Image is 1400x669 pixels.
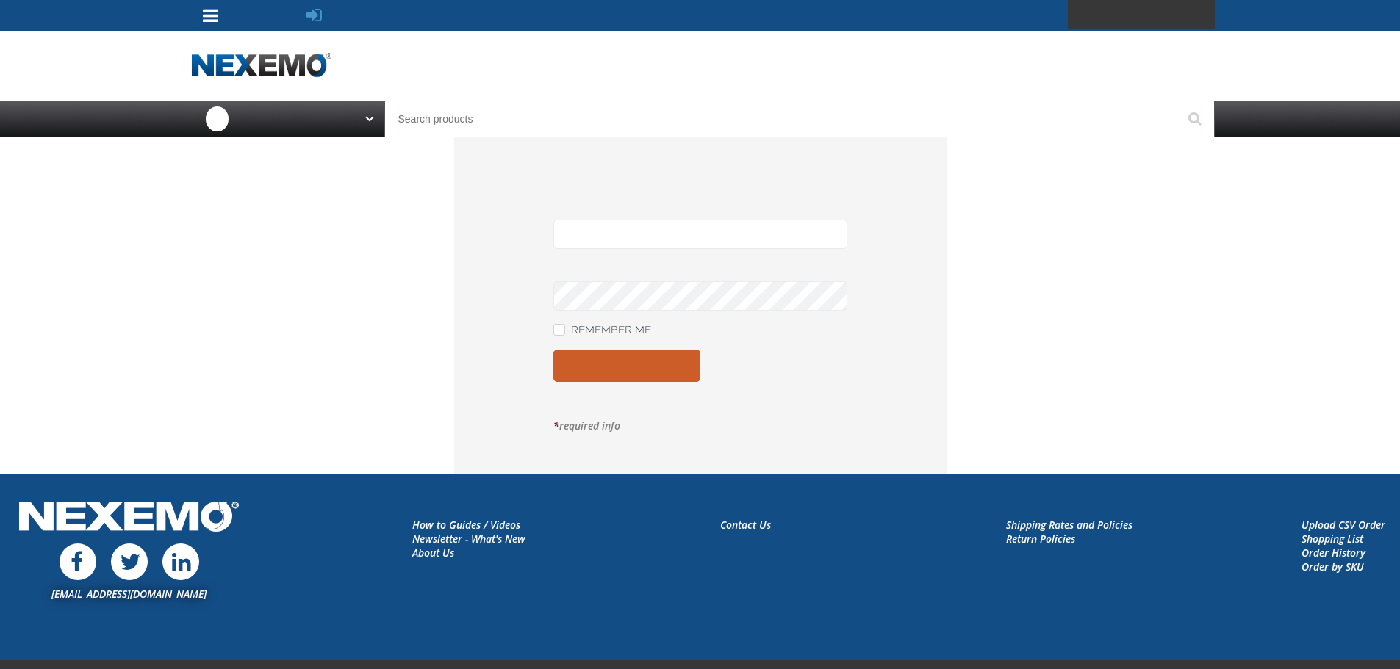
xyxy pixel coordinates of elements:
[412,532,525,546] a: Newsletter - What's New
[1302,518,1385,532] a: Upload CSV Order
[553,324,651,338] label: Remember Me
[1302,532,1363,546] a: Shopping List
[720,518,771,532] a: Contact Us
[720,496,837,518] h2: Customer Support
[192,53,331,79] a: Home
[553,167,847,193] h1: Log In
[553,419,847,433] p: required info
[1302,560,1364,574] a: Order by SKU
[553,324,565,336] input: Remember Me
[412,546,454,560] a: About Us
[1302,496,1385,518] h2: My Account
[306,6,372,25] a: Log In
[553,394,637,406] a: Forgot Password?
[15,496,243,540] img: Nexemo Logo
[412,496,552,518] h2: Education / Resources
[553,200,847,214] label: Email Address
[553,350,700,382] button: Log In
[1006,496,1132,518] h2: Order Support
[553,261,847,275] label: Password
[1006,518,1132,532] a: Shipping Rates and Policies
[1302,546,1365,560] a: Order History
[1006,532,1075,546] a: Return Policies
[384,101,1215,137] input: Search
[360,101,384,137] button: Open All Products pages
[1178,101,1215,137] button: Start Searching
[412,518,520,532] a: How to Guides / Videos
[234,93,356,145] span: All Products
[51,587,207,601] a: [EMAIL_ADDRESS][DOMAIN_NAME]
[192,53,331,79] img: Nexemo logo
